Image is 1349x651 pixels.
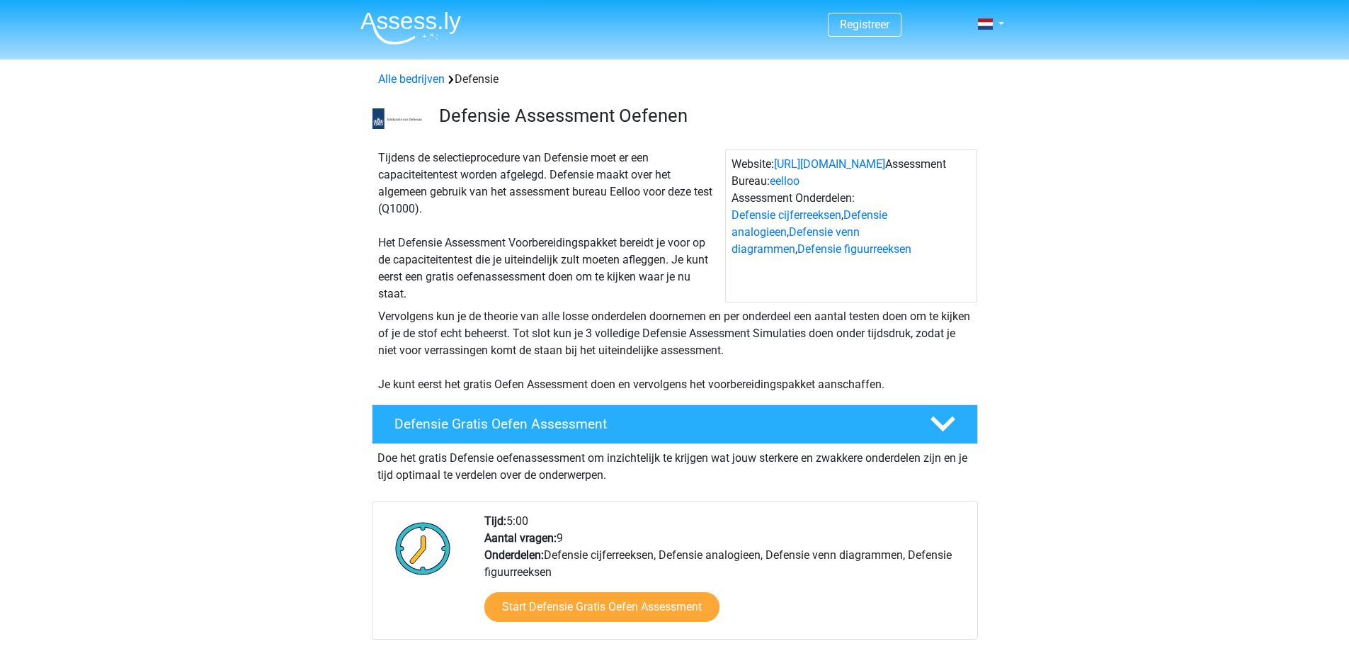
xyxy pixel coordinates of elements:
img: Assessly [360,11,461,45]
a: Defensie figuurreeksen [797,242,911,256]
a: Defensie Gratis Oefen Assessment [366,404,984,444]
div: Website: Assessment Bureau: Assessment Onderdelen: , , , [725,149,977,302]
h3: Defensie Assessment Oefenen [439,105,967,127]
div: Vervolgens kun je de theorie van alle losse onderdelen doornemen en per onderdeel een aantal test... [372,308,977,393]
a: Start Defensie Gratis Oefen Assessment [484,592,719,622]
div: Tijdens de selectieprocedure van Defensie moet er een capaciteitentest worden afgelegd. Defensie ... [372,149,725,302]
b: Onderdelen: [484,548,544,562]
a: Defensie venn diagrammen [732,225,860,256]
div: 5:00 9 Defensie cijferreeksen, Defensie analogieen, Defensie venn diagrammen, Defensie figuurreeksen [474,513,977,639]
div: Defensie [372,71,977,88]
a: Defensie analogieen [732,208,887,239]
b: Tijd: [484,514,506,528]
a: Registreer [840,18,889,31]
a: eelloo [770,174,799,188]
h4: Defensie Gratis Oefen Assessment [394,416,907,432]
img: Klok [387,513,459,584]
a: Alle bedrijven [378,72,445,86]
a: [URL][DOMAIN_NAME] [774,157,885,171]
a: Defensie cijferreeksen [732,208,841,222]
b: Aantal vragen: [484,531,557,545]
div: Doe het gratis Defensie oefenassessment om inzichtelijk te krijgen wat jouw sterkere en zwakkere ... [372,444,978,484]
